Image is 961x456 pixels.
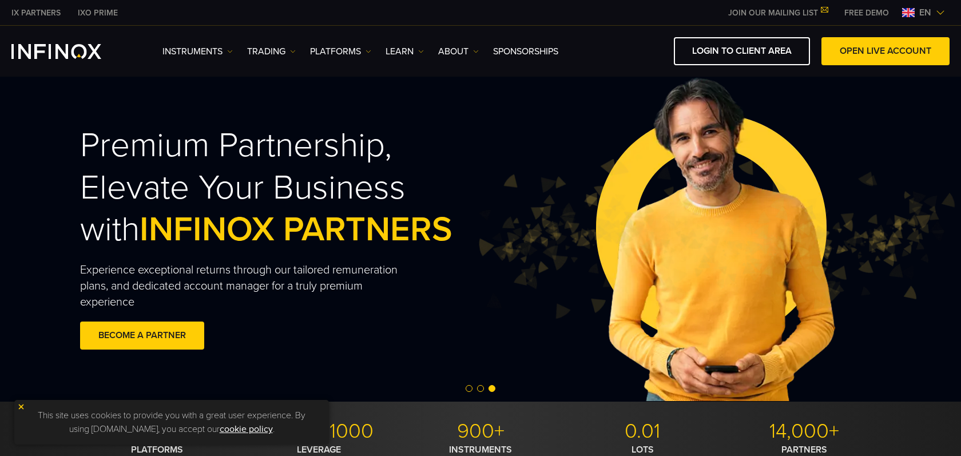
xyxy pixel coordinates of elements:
strong: PARTNERS [781,444,827,455]
p: Experience exceptional returns through our tailored remuneration plans, and dedicated account man... [80,262,420,310]
a: BECOME A PARTNER [80,322,204,350]
a: Instruments [162,45,233,58]
a: LOGIN TO CLIENT AREA [674,37,810,65]
a: INFINOX [3,7,69,19]
strong: LOTS [632,444,654,455]
strong: LEVERAGE [297,444,341,455]
strong: INSTRUMENTS [449,444,512,455]
a: INFINOX MENU [836,7,898,19]
a: OPEN LIVE ACCOUNT [821,37,950,65]
p: This site uses cookies to provide you with a great user experience. By using [DOMAIN_NAME], you a... [20,406,323,439]
h2: Premium Partnership, Elevate Your Business with [80,125,505,251]
a: INFINOX Logo [11,44,128,59]
p: 0.01 [566,419,719,444]
span: INFINOX PARTNERS [140,209,452,250]
span: Go to slide 1 [466,385,472,392]
span: Go to slide 2 [477,385,484,392]
a: TRADING [247,45,296,58]
a: PLATFORMS [310,45,371,58]
a: INFINOX [69,7,126,19]
span: Go to slide 3 [489,385,495,392]
a: ABOUT [438,45,479,58]
p: 900+ [404,419,557,444]
a: JOIN OUR MAILING LIST [720,8,836,18]
p: 14,000+ [728,419,881,444]
a: Learn [386,45,424,58]
strong: PLATFORMS [131,444,183,455]
img: yellow close icon [17,403,25,411]
a: cookie policy [220,423,273,435]
span: en [915,6,936,19]
a: SPONSORSHIPS [493,45,558,58]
